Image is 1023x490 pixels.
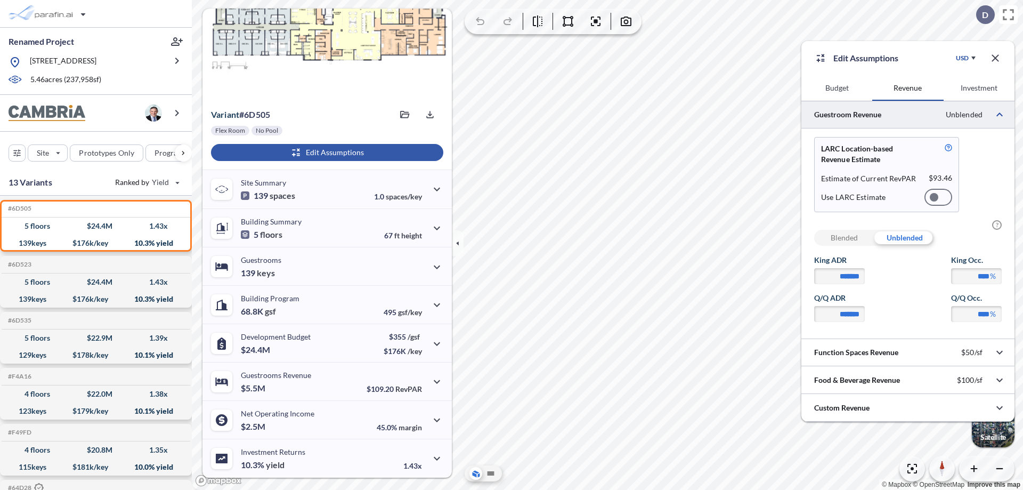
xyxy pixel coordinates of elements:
p: 13 Variants [9,176,52,189]
button: Budget [801,75,872,101]
span: RevPAR [395,384,422,393]
span: /gsf [408,332,420,341]
p: $ 93.46 [929,173,952,184]
p: Renamed Project [9,36,74,47]
span: floors [260,229,282,240]
h5: Click to copy the code [6,373,31,380]
a: Improve this map [968,481,1020,488]
p: Guestrooms Revenue [241,371,311,380]
p: $5.5M [241,383,267,393]
button: Revenue [872,75,943,101]
span: ft [394,231,400,240]
p: Site [37,148,49,158]
p: Function Spaces Revenue [814,347,898,358]
p: $2.5M [241,421,267,432]
p: Building Summary [241,217,302,226]
button: Site Plan [484,467,497,480]
p: Net Operating Income [241,409,314,418]
p: LARC Location-based Revenue Estimate [821,143,920,165]
p: Site Summary [241,178,286,187]
div: Blended [814,230,874,246]
p: Development Budget [241,332,311,341]
p: 10.3% [241,460,285,470]
p: 139 [241,268,275,278]
p: 68.8K [241,306,276,317]
p: $176K [384,347,422,356]
p: # 6d505 [211,109,270,120]
p: Satellite [980,433,1006,441]
button: Site [28,144,68,162]
p: Use LARC Estimate [821,192,886,202]
p: Edit Assumptions [833,52,898,65]
p: $24.4M [241,344,272,355]
img: Switcher Image [972,405,1014,447]
p: [STREET_ADDRESS] [30,55,96,69]
p: 1.43x [403,461,422,470]
a: Mapbox homepage [195,475,242,487]
span: Yield [152,177,169,188]
p: Flex Room [215,126,245,135]
span: gsf/key [398,308,422,317]
p: Prototypes Only [79,148,134,158]
div: Unblended [874,230,935,246]
span: keys [257,268,275,278]
button: Ranked by Yield [107,174,186,191]
span: ? [992,220,1002,230]
span: gsf [265,306,276,317]
p: 45.0% [377,423,422,432]
p: $50/sf [961,348,983,357]
img: BrandImage [9,105,85,122]
div: USD [956,54,969,62]
p: $109.20 [367,384,422,393]
p: 67 [384,231,422,240]
p: Food & Beverage Revenue [814,375,900,385]
p: 5.46 acres ( 237,958 sf) [30,74,101,86]
p: Guestrooms [241,255,281,264]
span: Variant [211,109,239,119]
p: Program [155,148,184,158]
label: % [990,309,996,319]
p: Investment Returns [241,447,305,456]
button: Switcher ImageSatellite [972,405,1014,447]
p: Custom Revenue [814,403,870,413]
label: % [990,271,996,282]
img: user logo [145,105,162,122]
p: $100/sf [957,375,983,385]
h5: Click to copy the code [6,205,31,212]
a: OpenStreetMap [913,481,964,488]
button: Program [145,144,203,162]
h5: Click to copy the code [6,317,31,324]
button: Edit Assumptions [211,144,443,161]
p: D [982,10,988,20]
p: $355 [384,332,422,341]
button: Aerial View [469,467,482,480]
p: 495 [384,308,422,317]
label: Q/Q Occ. [951,293,1002,303]
span: yield [266,460,285,470]
h5: Click to copy the code [6,261,31,268]
button: Prototypes Only [70,144,143,162]
p: Building Program [241,294,299,303]
label: Q/Q ADR [814,293,865,303]
p: 139 [241,190,295,201]
p: 5 [241,229,282,240]
p: No Pool [256,126,278,135]
span: spaces [270,190,295,201]
label: King Occ. [951,255,1002,266]
span: /key [408,347,422,356]
span: height [401,231,422,240]
a: Mapbox [882,481,911,488]
button: Investment [944,75,1014,101]
h5: Click to copy the code [6,429,31,436]
label: King ADR [814,255,865,266]
p: Estimate of Current RevPAR [821,173,916,184]
p: 1.0 [374,192,422,201]
span: margin [399,423,422,432]
span: spaces/key [386,192,422,201]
